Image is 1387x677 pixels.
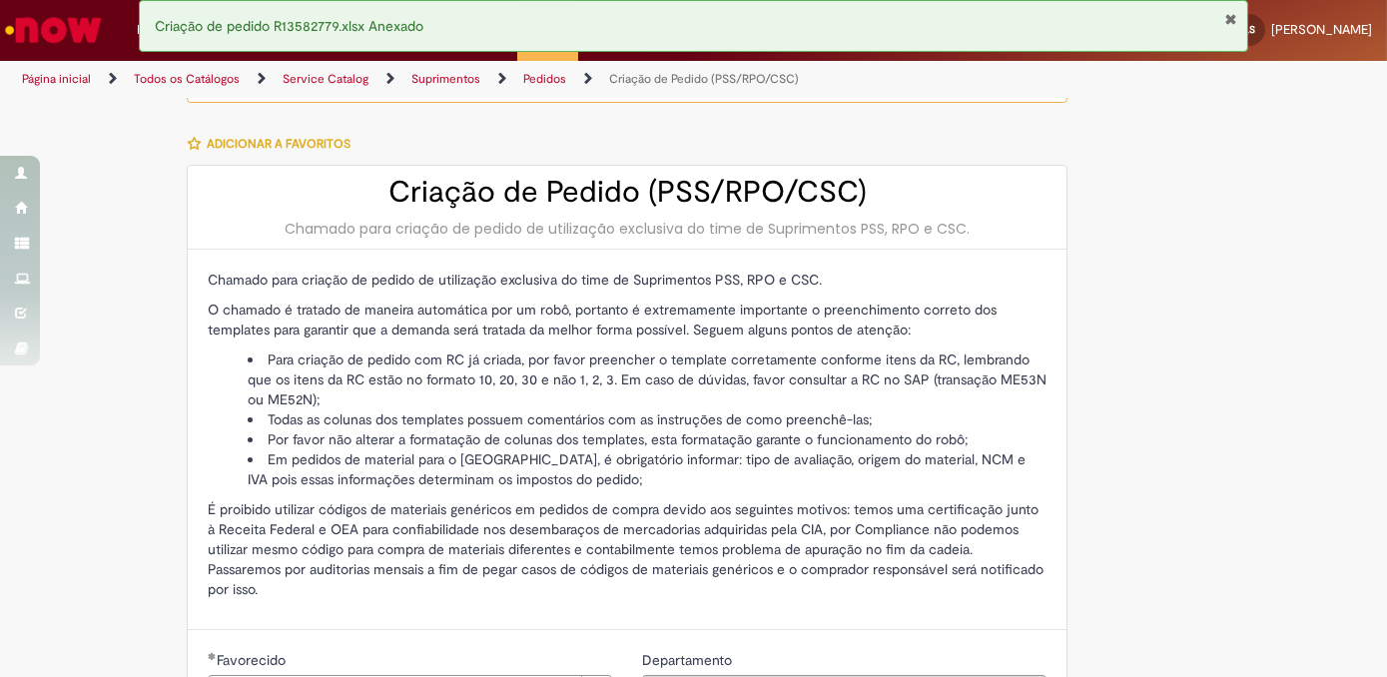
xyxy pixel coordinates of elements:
button: Fechar Notificação [1224,11,1237,27]
a: Suprimentos [411,71,480,87]
img: ServiceNow [2,10,105,50]
p: O chamado é tratado de maneira automática por um robô, portanto é extremamente importante o preen... [208,300,1046,339]
a: Criação de Pedido (PSS/RPO/CSC) [609,71,799,87]
a: Todos os Catálogos [134,71,240,87]
p: É proibido utilizar códigos de materiais genéricos em pedidos de compra devido aos seguintes moti... [208,499,1046,599]
span: Obrigatório Preenchido [208,652,217,660]
a: Página inicial [22,71,91,87]
li: Todas as colunas dos templates possuem comentários com as instruções de como preenchê-las; [248,409,1046,429]
li: Por favor não alterar a formatação de colunas dos templates, esta formatação garante o funcioname... [248,429,1046,449]
span: [PERSON_NAME] [1271,21,1372,38]
li: Para criação de pedido com RC já criada, por favor preencher o template corretamente conforme ite... [248,349,1046,409]
h2: Criação de Pedido (PSS/RPO/CSC) [208,176,1046,209]
a: Service Catalog [283,71,368,87]
span: Somente leitura - Departamento [642,651,736,669]
button: Adicionar a Favoritos [187,123,361,165]
ul: Trilhas de página [15,61,910,98]
span: LS [1243,23,1255,36]
span: Necessários - Favorecido [217,651,290,669]
span: Requisições [137,20,207,40]
label: Somente leitura - Departamento [642,650,736,670]
a: Pedidos [523,71,566,87]
div: Chamado para criação de pedido de utilização exclusiva do time de Suprimentos PSS, RPO e CSC. [208,219,1046,239]
p: Chamado para criação de pedido de utilização exclusiva do time de Suprimentos PSS, RPO e CSC. [208,270,1046,290]
span: Adicionar a Favoritos [207,136,350,152]
li: Em pedidos de material para o [GEOGRAPHIC_DATA], é obrigatório informar: tipo de avaliação, orige... [248,449,1046,489]
span: Criação de pedido R13582779.xlsx Anexado [155,17,423,35]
